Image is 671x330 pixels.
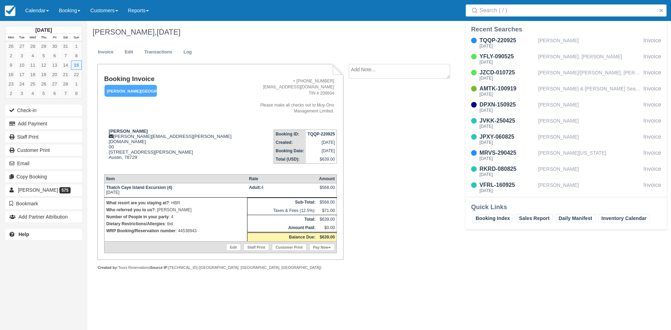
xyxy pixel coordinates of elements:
a: 9 [6,60,16,70]
div: MRVS-290425 [479,149,535,157]
a: Inventory Calendar [598,214,650,222]
div: YFLY-090525 [479,52,535,61]
a: 8 [71,51,82,60]
div: [PERSON_NAME][US_STATE] [538,149,641,162]
a: 6 [49,89,60,98]
button: Email [5,158,82,169]
a: Log [178,45,197,59]
th: Amount [317,175,337,183]
button: Check-in [5,105,82,116]
div: JPXY-060825 [479,133,535,141]
div: [DATE] [479,189,535,193]
th: Created: [274,138,306,147]
div: Invoice [643,133,661,146]
div: [DATE] [479,156,535,161]
input: Search ( / ) [479,4,656,17]
td: $0.00 [317,223,337,233]
div: [DATE] [479,76,535,80]
th: Balance Due: [247,233,317,242]
strong: Source IP: [150,265,168,270]
div: [PERSON_NAME] [538,165,641,178]
div: [DATE] [479,108,535,112]
td: 4 [247,183,317,198]
td: $639.00 [306,155,337,164]
b: Help [19,232,29,237]
div: RKRD-080825 [479,165,535,173]
a: 3 [16,51,27,60]
div: Invoice [643,149,661,162]
a: Edit [226,244,241,251]
td: [DATE] [104,183,247,198]
div: [DATE] [479,92,535,96]
a: 31 [60,42,71,51]
th: Sub-Total: [247,198,317,207]
a: Help [5,229,82,240]
a: 10 [16,60,27,70]
strong: Number of People in your party [106,214,169,219]
a: 24 [16,79,27,89]
a: 1 [71,42,82,51]
th: Mon [6,34,16,42]
h1: Booking Invoice [104,75,237,83]
p: : 4 [106,213,245,220]
a: Transactions [139,45,178,59]
th: Total: [247,215,317,224]
a: 18 [27,70,38,79]
strong: Thatch Caye Island Excursion (4) [106,185,172,190]
th: Amount Paid: [247,223,317,233]
a: 20 [49,70,60,79]
div: [PERSON_NAME] [538,133,641,146]
a: 4 [27,51,38,60]
td: $71.00 [317,206,337,215]
div: Tours Reservations [TECHNICAL_ID] ([GEOGRAPHIC_DATA], [GEOGRAPHIC_DATA], [GEOGRAPHIC_DATA]) [98,265,343,270]
div: JZCD-010725 [479,68,535,77]
div: Invoice [643,101,661,114]
strong: What resort are you staying at? [106,200,169,205]
a: 2 [6,89,16,98]
strong: TQQP-220925 [308,132,335,137]
td: $639.00 [317,215,337,224]
span: 575 [59,187,71,193]
a: 28 [27,42,38,51]
strong: Created by: [98,265,118,270]
button: Add Payment [5,118,82,129]
p: : [PERSON_NAME] [106,206,245,213]
a: 27 [49,79,60,89]
div: [DATE] [479,44,535,48]
th: Wed [27,34,38,42]
button: Bookmark [5,198,82,209]
a: [PERSON_NAME] 575 [5,184,82,196]
div: Invoice [643,165,661,178]
a: 16 [6,70,16,79]
th: Thu [38,34,49,42]
p: : HBR [106,199,245,206]
a: 22 [71,70,82,79]
div: Invoice [643,181,661,194]
a: 30 [49,42,60,51]
div: TQQP-220925 [479,36,535,45]
a: [PERSON_NAME][GEOGRAPHIC_DATA] [104,85,154,97]
a: 27 [16,42,27,51]
a: Staff Print [244,244,269,251]
a: 12 [38,60,49,70]
div: [PERSON_NAME] [538,36,641,50]
span: [DATE] [157,28,180,36]
td: Taxes & Fees (12.5%): [247,206,317,215]
a: 5 [38,51,49,60]
a: 13 [49,60,60,70]
strong: [DATE] [35,27,52,33]
p: : 44538943 [106,227,245,234]
div: Invoice [643,36,661,50]
strong: [PERSON_NAME] [109,129,148,134]
a: 26 [38,79,49,89]
div: [PERSON_NAME] & [PERSON_NAME] SeaHorse [PERSON_NAME] [538,85,641,98]
div: Invoice [643,68,661,82]
div: $568.00 [319,185,335,196]
address: + [PHONE_NUMBER] [EMAIL_ADDRESS][DOMAIN_NAME] TIN # 206604 Please make all checks out to Muy-Ono ... [239,78,334,114]
img: checkfront-main-nav-mini-logo.png [5,6,15,16]
a: 15 [71,60,82,70]
a: 7 [60,51,71,60]
div: [PERSON_NAME] [538,117,641,130]
div: [PERSON_NAME]/[PERSON_NAME]; [PERSON_NAME]/[PERSON_NAME] [538,68,641,82]
a: Daily Manifest [556,214,596,222]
